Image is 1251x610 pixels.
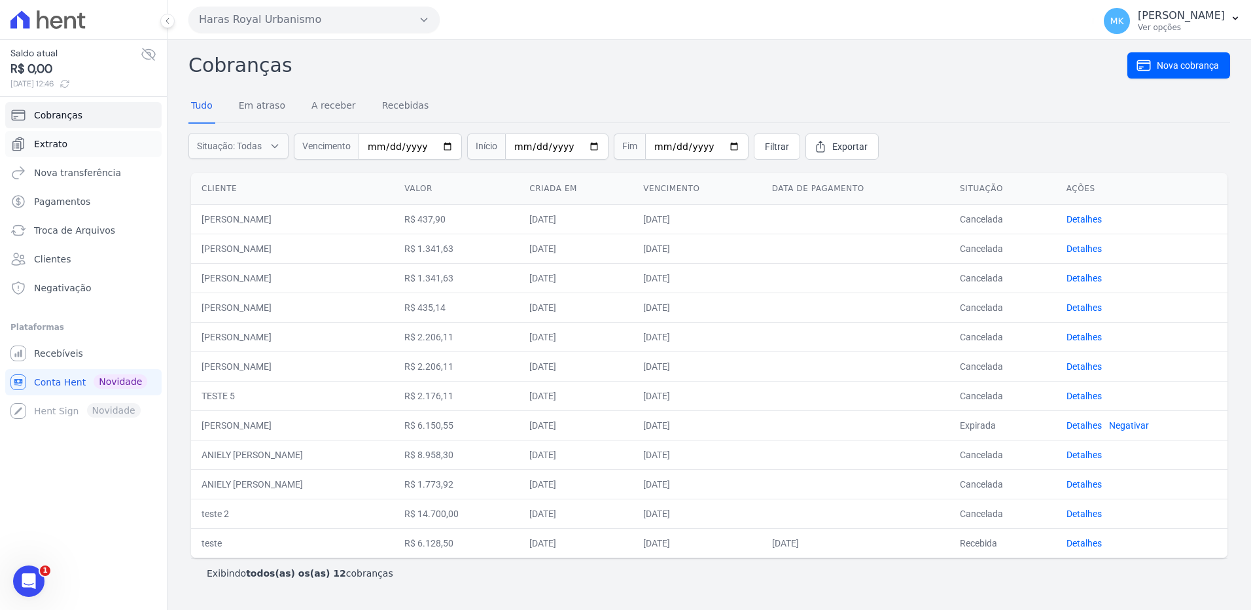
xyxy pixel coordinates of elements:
[614,134,645,160] span: Fim
[762,173,949,205] th: Data de pagamento
[519,469,633,499] td: [DATE]
[519,410,633,440] td: [DATE]
[633,293,761,322] td: [DATE]
[5,188,162,215] a: Pagamentos
[1066,450,1102,460] a: Detalhes
[10,46,141,60] span: Saldo atual
[394,293,519,322] td: R$ 435,14
[34,224,115,237] span: Troca de Arquivos
[191,173,394,205] th: Cliente
[1066,479,1102,490] a: Detalhes
[1093,3,1251,39] button: MK [PERSON_NAME] Ver opções
[191,293,394,322] td: [PERSON_NAME]
[1066,302,1102,313] a: Detalhes
[5,369,162,395] a: Conta Hent Novidade
[191,469,394,499] td: ANIELY [PERSON_NAME]
[394,381,519,410] td: R$ 2.176,11
[1138,9,1225,22] p: [PERSON_NAME]
[191,410,394,440] td: [PERSON_NAME]
[246,568,346,579] b: todos(as) os(as) 12
[949,234,1056,263] td: Cancelada
[191,440,394,469] td: ANIELY [PERSON_NAME]
[1066,214,1102,224] a: Detalhes
[949,469,1056,499] td: Cancelada
[34,195,90,208] span: Pagamentos
[519,204,633,234] td: [DATE]
[1066,332,1102,342] a: Detalhes
[188,133,289,159] button: Situação: Todas
[10,102,156,424] nav: Sidebar
[1066,391,1102,401] a: Detalhes
[762,528,949,558] td: [DATE]
[5,131,162,157] a: Extrato
[1056,173,1227,205] th: Ações
[519,381,633,410] td: [DATE]
[949,381,1056,410] td: Cancelada
[34,109,82,122] span: Cobranças
[1066,509,1102,519] a: Detalhes
[765,140,789,153] span: Filtrar
[633,410,761,440] td: [DATE]
[5,160,162,186] a: Nova transferência
[754,134,800,160] a: Filtrar
[94,374,147,389] span: Novidade
[1110,16,1123,26] span: MK
[191,322,394,351] td: [PERSON_NAME]
[633,351,761,381] td: [DATE]
[949,440,1056,469] td: Cancelada
[1109,420,1149,431] a: Negativar
[633,204,761,234] td: [DATE]
[1157,59,1219,72] span: Nova cobrança
[1066,361,1102,372] a: Detalhes
[191,381,394,410] td: TESTE 5
[519,322,633,351] td: [DATE]
[34,376,86,389] span: Conta Hent
[5,246,162,272] a: Clientes
[394,528,519,558] td: R$ 6.128,50
[394,499,519,528] td: R$ 14.700,00
[519,234,633,263] td: [DATE]
[832,140,868,153] span: Exportar
[394,410,519,440] td: R$ 6.150,55
[207,567,393,580] p: Exibindo cobranças
[633,381,761,410] td: [DATE]
[949,528,1056,558] td: Recebida
[394,234,519,263] td: R$ 1.341,63
[34,137,67,151] span: Extrato
[1127,52,1230,79] a: Nova cobrança
[949,263,1056,293] td: Cancelada
[633,499,761,528] td: [DATE]
[949,351,1056,381] td: Cancelada
[949,204,1056,234] td: Cancelada
[633,322,761,351] td: [DATE]
[34,253,71,266] span: Clientes
[394,204,519,234] td: R$ 437,90
[394,440,519,469] td: R$ 8.958,30
[394,263,519,293] td: R$ 1.341,63
[633,440,761,469] td: [DATE]
[5,340,162,367] a: Recebíveis
[379,90,432,124] a: Recebidas
[13,565,44,597] iframe: Intercom live chat
[5,217,162,243] a: Troca de Arquivos
[10,319,156,335] div: Plataformas
[191,234,394,263] td: [PERSON_NAME]
[188,7,440,33] button: Haras Royal Urbanismo
[1066,538,1102,548] a: Detalhes
[633,469,761,499] td: [DATE]
[236,90,288,124] a: Em atraso
[34,347,83,360] span: Recebíveis
[191,263,394,293] td: [PERSON_NAME]
[519,351,633,381] td: [DATE]
[394,469,519,499] td: R$ 1.773,92
[191,204,394,234] td: [PERSON_NAME]
[519,440,633,469] td: [DATE]
[949,322,1056,351] td: Cancelada
[5,275,162,301] a: Negativação
[519,528,633,558] td: [DATE]
[197,139,262,152] span: Situação: Todas
[10,78,141,90] span: [DATE] 12:46
[394,173,519,205] th: Valor
[1066,273,1102,283] a: Detalhes
[1066,243,1102,254] a: Detalhes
